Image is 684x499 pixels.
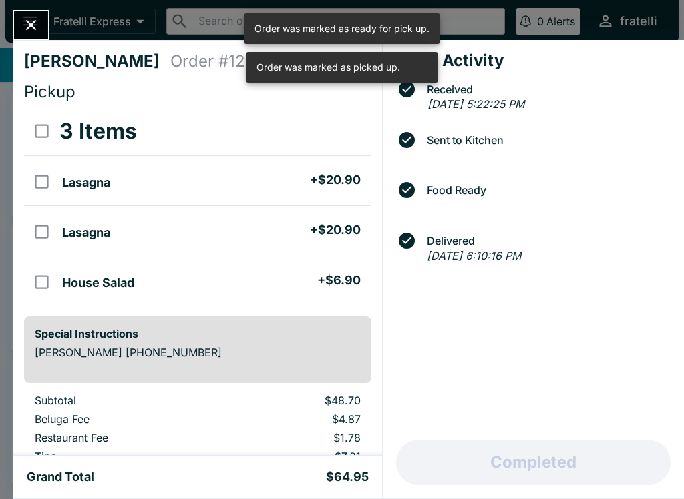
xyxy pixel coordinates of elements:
h5: + $6.90 [317,272,361,288]
p: $1.78 [230,431,361,444]
span: Food Ready [420,184,673,196]
h5: $64.95 [326,469,369,485]
table: orders table [24,394,371,487]
h4: Order Activity [393,51,673,71]
button: Close [14,11,48,39]
h6: Special Instructions [35,327,361,340]
span: Delivered [420,235,673,247]
h4: Order # 121457 [170,51,281,71]
p: $7.31 [230,450,361,463]
h5: + $20.90 [310,172,361,188]
p: [PERSON_NAME] [PHONE_NUMBER] [35,346,361,359]
div: Order was marked as ready for pick up. [254,17,430,40]
p: $48.70 [230,394,361,407]
p: Restaurant Fee [35,431,209,444]
h5: Grand Total [27,469,94,485]
h5: Lasagna [62,175,110,191]
em: [DATE] 6:10:16 PM [427,249,521,262]
span: Sent to Kitchen [420,134,673,146]
em: [DATE] 5:22:25 PM [427,97,524,111]
div: Order was marked as picked up. [256,56,400,79]
h5: House Salad [62,275,134,291]
span: Received [420,83,673,95]
h5: Lasagna [62,225,110,241]
span: Pickup [24,82,75,101]
p: Tips [35,450,209,463]
p: Beluga Fee [35,412,209,426]
h5: + $20.90 [310,222,361,238]
p: $4.87 [230,412,361,426]
p: Subtotal [35,394,209,407]
h3: 3 Items [59,118,137,145]
table: orders table [24,107,371,306]
h4: [PERSON_NAME] [24,51,170,71]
